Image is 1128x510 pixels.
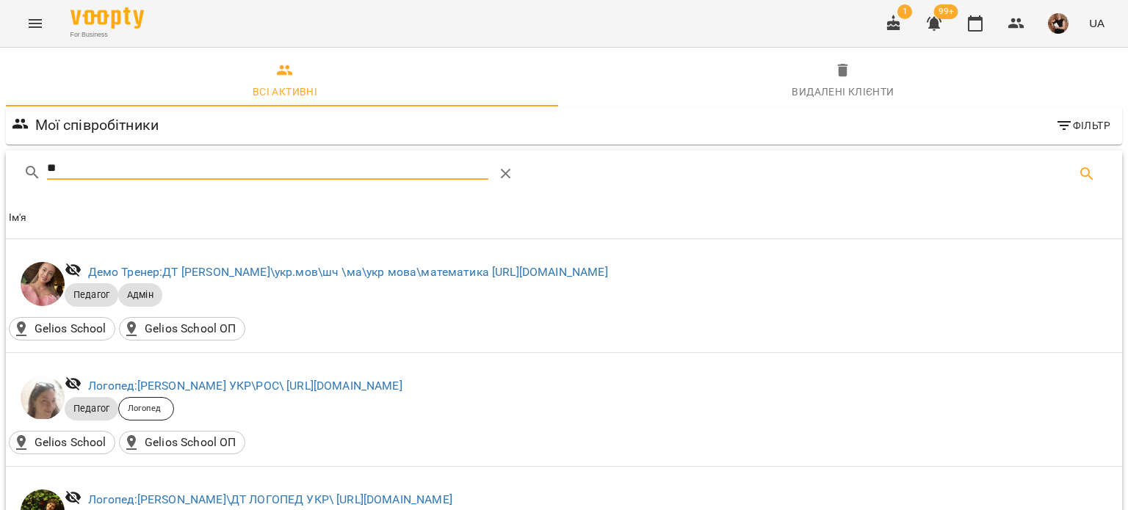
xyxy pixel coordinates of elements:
[897,4,912,19] span: 1
[1069,156,1104,192] button: Search
[119,431,245,454] div: Gelios School ОП()
[1048,13,1069,34] img: 5944c1aeb726a5a997002a54cb6a01a3.jpg
[118,397,174,420] div: Логопед
[18,6,53,41] button: Menu
[792,83,894,101] div: Видалені клієнти
[9,209,1119,227] span: Ім'я
[47,156,488,180] input: Search
[9,209,27,227] div: Ім'я
[65,288,118,302] span: Педагог
[88,265,608,279] a: Демо Тренер:ДТ [PERSON_NAME]\укр.мов\шч \ма\укр мова\математика [URL][DOMAIN_NAME]
[9,317,115,340] div: Gelios School()
[145,434,236,451] p: Gelios School ОП
[65,402,118,415] span: Педагог
[35,434,106,451] p: Gelios School
[70,7,144,29] img: Voopty Logo
[9,209,27,227] div: Sort
[21,262,65,306] img: ДТ Бойко Юлія\укр.мов\шч \ма\укр мова\математика https://us06web.zoom.us/j/84886035086
[35,114,159,136] h6: Мої співробітники
[253,83,317,101] div: Всі активні
[88,492,452,506] a: Логопед:[PERSON_NAME]\ДТ ЛОГОПЕД УКР\ [URL][DOMAIN_NAME]
[145,320,236,338] p: Gelios School ОП
[1049,112,1116,139] button: Фільтр
[21,376,65,420] img: Бєлькова Анастасія ДТ ЛОГОПЕД УКР\РОС\ https://us06web.zoom.us/j/87943953043
[119,317,245,340] div: Gelios School ОП()
[118,288,162,302] span: Адмін
[9,431,115,454] div: Gelios School()
[1083,10,1110,37] button: UA
[934,4,958,19] span: 99+
[70,30,144,40] span: For Business
[35,320,106,338] p: Gelios School
[6,150,1122,197] div: Table Toolbar
[128,403,161,415] p: Логопед
[1055,117,1110,134] span: Фільтр
[1089,15,1104,31] span: UA
[88,379,402,393] a: Логопед:[PERSON_NAME] УКР\РОС\ [URL][DOMAIN_NAME]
